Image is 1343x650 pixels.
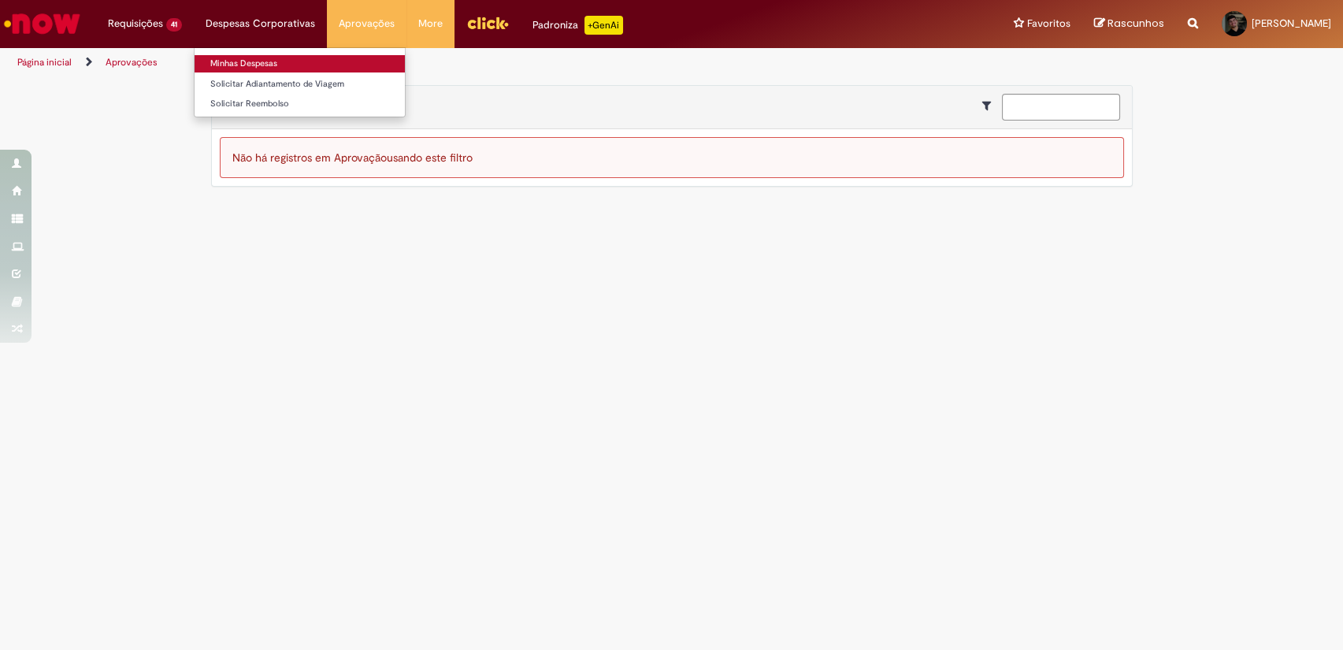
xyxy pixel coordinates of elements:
[17,56,72,69] a: Página inicial
[387,150,473,165] span: usando este filtro
[106,56,158,69] a: Aprovações
[195,76,405,93] a: Solicitar Adiantamento de Viagem
[1094,17,1164,32] a: Rascunhos
[12,48,884,77] ul: Trilhas de página
[1027,16,1070,32] span: Favoritos
[206,16,315,32] span: Despesas Corporativas
[194,47,406,117] ul: Despesas Corporativas
[418,16,443,32] span: More
[220,137,1124,178] div: Não há registros em Aprovação
[1252,17,1331,30] span: [PERSON_NAME]
[982,100,999,111] i: Mostrar filtros para: Suas Solicitações
[339,16,395,32] span: Aprovações
[532,16,623,35] div: Padroniza
[108,16,163,32] span: Requisições
[195,95,405,113] a: Solicitar Reembolso
[466,11,509,35] img: click_logo_yellow_360x200.png
[2,8,83,39] img: ServiceNow
[195,55,405,72] a: Minhas Despesas
[1107,16,1164,31] span: Rascunhos
[166,18,182,32] span: 41
[584,16,623,35] p: +GenAi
